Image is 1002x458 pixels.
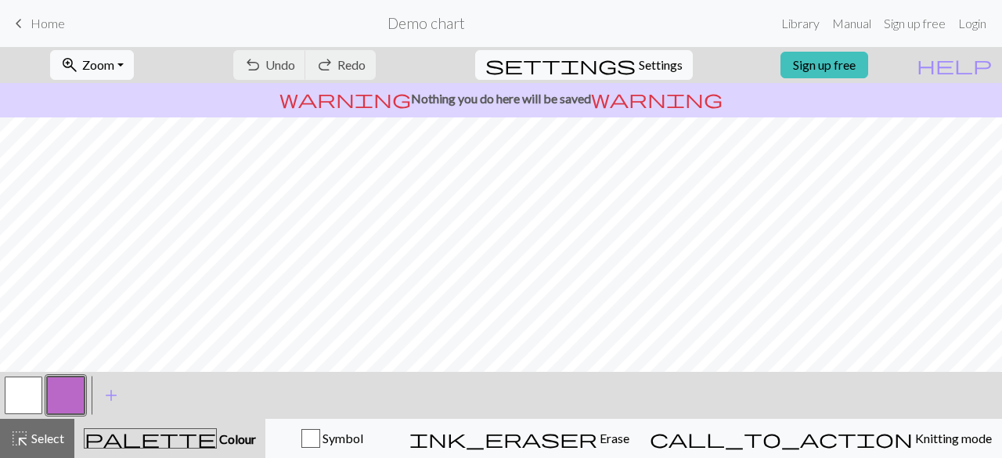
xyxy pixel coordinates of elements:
h2: Demo chart [387,14,465,32]
span: keyboard_arrow_left [9,13,28,34]
i: Settings [485,56,636,74]
a: Login [952,8,993,39]
span: warning [591,88,723,110]
span: call_to_action [650,427,913,449]
a: Sign up free [780,52,868,78]
span: warning [279,88,411,110]
button: Knitting mode [640,419,1002,458]
span: Zoom [82,57,114,72]
button: Zoom [50,50,134,80]
span: Select [29,431,64,445]
a: Home [9,10,65,37]
span: settings [485,54,636,76]
button: Colour [74,419,265,458]
span: zoom_in [60,54,79,76]
span: palette [85,427,216,449]
span: Home [31,16,65,31]
p: Nothing you do here will be saved [6,89,996,108]
button: Symbol [265,419,399,458]
span: Erase [597,431,629,445]
span: Colour [217,431,256,446]
button: Erase [399,419,640,458]
button: SettingsSettings [475,50,693,80]
span: highlight_alt [10,427,29,449]
a: Library [775,8,826,39]
span: add [102,384,121,406]
span: ink_eraser [409,427,597,449]
span: Settings [639,56,683,74]
a: Manual [826,8,878,39]
span: Knitting mode [913,431,992,445]
a: Sign up free [878,8,952,39]
span: Symbol [320,431,363,445]
span: help [917,54,992,76]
